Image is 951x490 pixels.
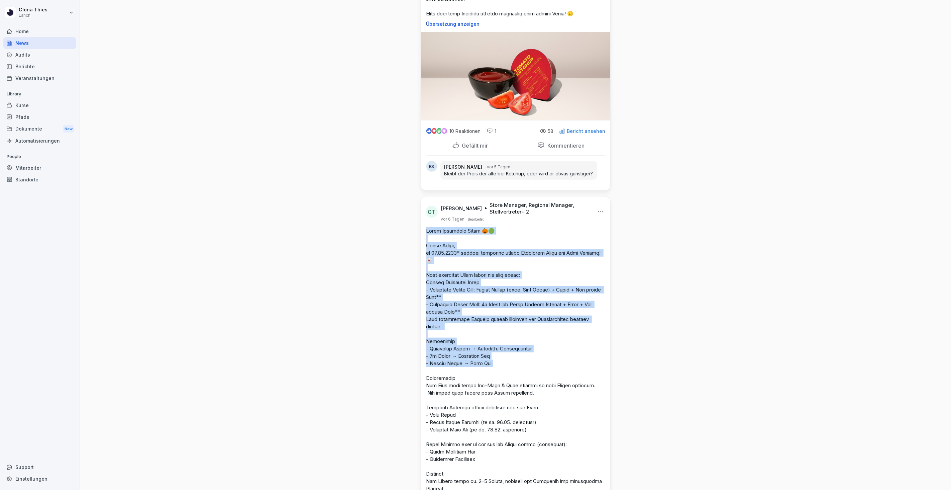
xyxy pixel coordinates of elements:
p: [PERSON_NAME] [441,205,482,212]
p: Bleibt der Preis der alte bei Ketchup, oder wird er etwas günstiger? [444,170,593,177]
img: inspiring [441,128,447,134]
p: Kommentieren [545,142,585,149]
a: Berichte [3,61,76,72]
a: Audits [3,49,76,61]
div: Dokumente [3,123,76,135]
a: Kurse [3,99,76,111]
p: vor 6 Tagen [441,217,465,222]
a: Pfade [3,111,76,123]
div: New [63,125,74,133]
p: Library [3,89,76,99]
a: Veranstaltungen [3,72,76,84]
p: vor 5 Tagen [487,164,511,170]
p: Übersetzung anzeigen [426,21,605,27]
p: 58 [548,129,554,134]
p: Store Manager, Regional Manager, Stellvertreter + 2 [490,202,590,215]
p: 10 Reaktionen [450,129,481,134]
a: Standorte [3,174,76,185]
p: People [3,151,76,162]
p: Gefällt mir [459,142,488,149]
a: Automatisierungen [3,135,76,147]
div: 1 [487,128,497,135]
img: love [432,129,437,134]
p: [PERSON_NAME] [444,164,483,170]
p: Bericht ansehen [567,129,606,134]
a: News [3,37,76,49]
div: GT [426,206,438,218]
a: DokumenteNew [3,123,76,135]
img: like [426,129,432,134]
p: Bearbeitet [468,217,484,222]
div: Support [3,461,76,473]
img: celebrate [436,128,442,134]
div: BS [426,161,437,172]
p: Lanch [19,13,47,18]
p: Gloria Thies [19,7,47,13]
a: Einstellungen [3,473,76,485]
img: rcrpowxura5uzvc8pugthsa9.png [421,32,610,120]
a: Home [3,25,76,37]
a: Mitarbeiter [3,162,76,174]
